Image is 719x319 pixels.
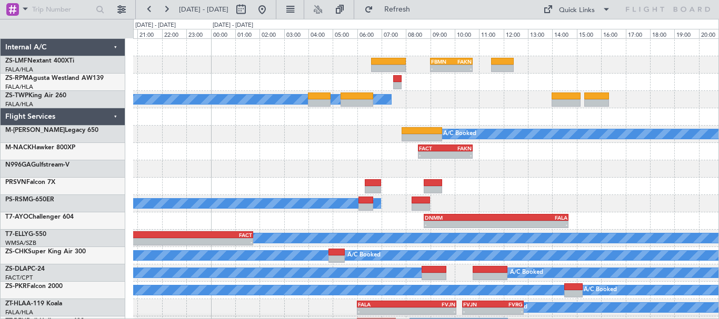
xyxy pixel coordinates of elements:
[5,58,27,64] span: ZS-LMF
[496,214,567,221] div: FALA
[463,308,493,314] div: -
[137,29,162,38] div: 21:00
[431,29,455,38] div: 09:00
[108,232,252,238] div: FACT
[552,29,576,38] div: 14:00
[5,301,26,307] span: ZT-HLA
[431,58,452,65] div: FBMN
[5,179,26,186] span: PRSVN
[284,29,308,38] div: 03:00
[382,29,406,38] div: 07:00
[5,179,55,186] a: PRSVNFalcon 7X
[5,145,75,151] a: M-NACKHawker 800XP
[347,248,381,263] div: A/C Booked
[451,58,472,65] div: FAKN
[5,249,28,255] span: ZS-CHK
[357,29,382,38] div: 06:00
[358,301,407,307] div: FALA
[443,126,476,142] div: A/C Booked
[674,29,698,38] div: 19:00
[479,29,503,38] div: 11:00
[455,29,479,38] div: 10:00
[5,127,98,133] a: M-[PERSON_NAME]Legacy 650
[5,100,33,108] a: FALA/HLA
[419,145,445,151] div: FACT
[5,58,74,64] a: ZS-LMFNextant 400XTi
[211,29,235,38] div: 00:00
[445,145,472,151] div: FAKN
[5,231,28,238] span: T7-ELLY
[451,65,472,71] div: -
[186,29,211,38] div: 23:00
[5,308,33,316] a: FALA/HLA
[584,282,617,298] div: A/C Booked
[510,265,543,281] div: A/C Booked
[538,1,616,18] button: Quick Links
[528,29,552,38] div: 13:00
[5,239,36,247] a: WMSA/SZB
[407,301,456,307] div: FVJN
[5,83,33,91] a: FALA/HLA
[32,2,93,17] input: Trip Number
[5,197,28,203] span: PS-RSM
[493,308,523,314] div: -
[5,274,33,282] a: FACT/CPT
[308,29,333,38] div: 04:00
[425,214,496,221] div: DNMM
[463,301,493,307] div: FVJN
[650,29,674,38] div: 18:00
[431,65,452,71] div: -
[419,152,445,158] div: -
[5,266,45,272] a: ZS-DLAPC-24
[5,162,69,168] a: N996GAGulfstream-V
[5,283,63,290] a: ZS-PKRFalcon 2000
[5,92,28,99] span: ZS-TWP
[5,145,32,151] span: M-NACK
[5,197,54,203] a: PS-RSMG-650ER
[5,162,31,168] span: N996GA
[375,6,420,13] span: Refresh
[179,5,228,14] span: [DATE] - [DATE]
[5,127,65,133] span: M-[PERSON_NAME]
[5,266,27,272] span: ZS-DLA
[504,29,528,38] div: 12:00
[162,29,186,38] div: 22:00
[5,75,28,81] span: ZS-RPM
[213,21,253,30] div: [DATE] - [DATE]
[5,92,66,99] a: ZS-TWPKing Air 260
[559,5,595,16] div: Quick Links
[108,239,252,245] div: -
[493,301,523,307] div: FVRG
[5,214,74,220] a: T7-AYOChallenger 604
[5,283,27,290] span: ZS-PKR
[5,75,104,81] a: ZS-RPMAgusta Westland AW139
[259,29,284,38] div: 02:00
[626,29,650,38] div: 17:00
[601,29,625,38] div: 16:00
[235,29,259,38] div: 01:00
[406,29,430,38] div: 08:00
[5,301,62,307] a: ZT-HLAA-119 Koala
[135,21,176,30] div: [DATE] - [DATE]
[358,308,407,314] div: -
[496,221,567,228] div: -
[425,221,496,228] div: -
[5,66,33,74] a: FALA/HLA
[5,231,46,238] a: T7-ELLYG-550
[407,308,456,314] div: -
[577,29,601,38] div: 15:00
[333,29,357,38] div: 05:00
[359,1,423,18] button: Refresh
[5,249,86,255] a: ZS-CHKSuper King Air 300
[5,214,28,220] span: T7-AYO
[445,152,472,158] div: -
